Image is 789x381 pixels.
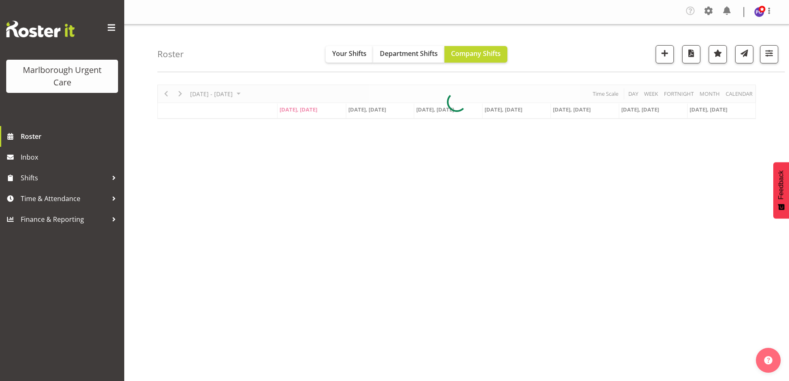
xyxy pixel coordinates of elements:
[682,45,700,63] button: Download a PDF of the roster according to the set date range.
[451,49,501,58] span: Company Shifts
[21,213,108,226] span: Finance & Reporting
[21,130,120,143] span: Roster
[656,45,674,63] button: Add a new shift
[773,162,789,218] button: Feedback - Show survey
[764,356,772,364] img: help-xxl-2.png
[21,151,120,163] span: Inbox
[754,7,764,17] img: payroll-officer11877.jpg
[777,170,785,199] span: Feedback
[380,49,438,58] span: Department Shifts
[735,45,753,63] button: Send a list of all shifts for the selected filtered period to all rostered employees.
[157,49,184,59] h4: Roster
[332,49,367,58] span: Your Shifts
[14,64,110,89] div: Marlborough Urgent Care
[326,46,373,63] button: Your Shifts
[21,172,108,184] span: Shifts
[444,46,507,63] button: Company Shifts
[21,192,108,205] span: Time & Attendance
[6,21,75,37] img: Rosterit website logo
[760,45,778,63] button: Filter Shifts
[373,46,444,63] button: Department Shifts
[709,45,727,63] button: Highlight an important date within the roster.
